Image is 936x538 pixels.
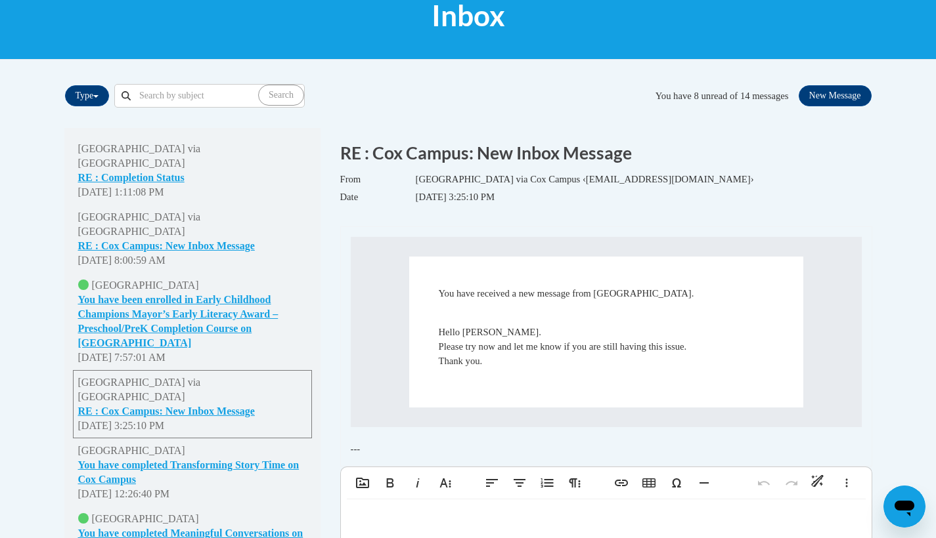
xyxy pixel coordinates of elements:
[78,444,307,458] div: [GEOGRAPHIC_DATA]
[636,470,661,496] button: Insert Table
[656,91,692,101] span: You have
[439,325,774,368] p: Hello [PERSON_NAME]. Please try now and let me know if you are still having this issue. Thank you.
[131,85,258,107] input: Search by subject
[751,470,776,496] button: Undo (⌘Z)
[340,172,416,186] label: From
[340,172,872,190] div: [GEOGRAPHIC_DATA] via Cox Campus ‹[EMAIL_ADDRESS][DOMAIN_NAME]›
[799,85,872,106] button: New Message
[479,470,504,496] button: Align Left
[78,350,307,365] div: [DATE] 7:57:01 AM
[779,470,804,496] button: Redo (⌘⇧Z)
[78,293,307,350] button: You have been enrolled in Early Childhood Champions Mayor’s Early Literacy Award – Preschool/PreK...
[405,470,430,496] button: Italic (⌘I)
[78,253,307,268] div: [DATE] 8:00:59 AM
[78,210,307,239] div: [GEOGRAPHIC_DATA] via [GEOGRAPHIC_DATA]
[752,91,788,101] span: messages
[258,85,304,106] button: Apply the query
[78,171,185,185] button: RE : Completion Status
[78,239,255,253] button: RE : Cox Campus: New Inbox Message
[807,470,832,496] button: Ask Assitant
[78,404,255,419] button: RE : Cox Campus: New Inbox Message
[65,85,110,106] button: Type
[701,91,738,101] span: unread of
[78,487,307,501] div: [DATE] 12:26:40 PM
[78,419,307,433] div: [DATE] 3:25:10 PM
[78,278,307,293] div: [GEOGRAPHIC_DATA]
[694,91,698,101] span: 8
[535,470,560,496] button: Ordered List
[740,91,750,101] span: 14
[78,458,307,487] button: You have completed Transforming Story Time on Cox Campus
[439,286,774,300] p: You have received a new message from [GEOGRAPHIC_DATA].
[78,185,307,199] div: [DATE] 1:11:08 PM
[883,486,925,528] iframe: Button to launch messaging window
[416,192,495,202] span: [DATE] 3:25:10 PM
[340,190,416,204] label: Date
[433,470,458,496] button: More Text
[78,375,307,404] div: [GEOGRAPHIC_DATA] via [GEOGRAPHIC_DATA]
[340,141,872,165] h2: RE : Cox Campus: New Inbox Message
[78,142,307,171] div: [GEOGRAPHIC_DATA] via [GEOGRAPHIC_DATA]
[351,237,862,453] span: ---
[78,512,307,526] div: [GEOGRAPHIC_DATA]
[507,470,532,496] button: Align Center
[609,470,634,496] button: Insert Link (⌘K)
[834,470,859,496] button: More Misc
[664,470,689,496] button: Special Characters
[692,470,717,496] button: Insert Horizontal Line
[562,470,587,496] button: More Paragraph
[378,470,403,496] button: Bold (⌘B)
